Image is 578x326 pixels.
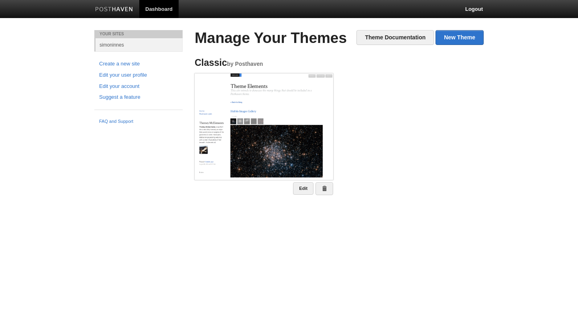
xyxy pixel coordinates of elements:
a: Edit your account [99,82,178,91]
a: simoninnes [96,38,183,51]
li: Your Sites [94,30,183,38]
a: Edit [293,182,313,195]
h2: Manage Your Themes [195,30,484,47]
a: Create a new site [99,60,178,68]
a: Theme Documentation [356,30,434,45]
img: Screenshot [195,73,333,177]
a: Suggest a feature [99,93,178,102]
img: Posthaven-bar [95,7,133,13]
small: by Posthaven [227,61,263,67]
a: New Theme [436,30,484,45]
h4: Classic [195,58,333,68]
a: Edit your user profile [99,71,178,79]
a: FAQ and Support [99,118,178,125]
